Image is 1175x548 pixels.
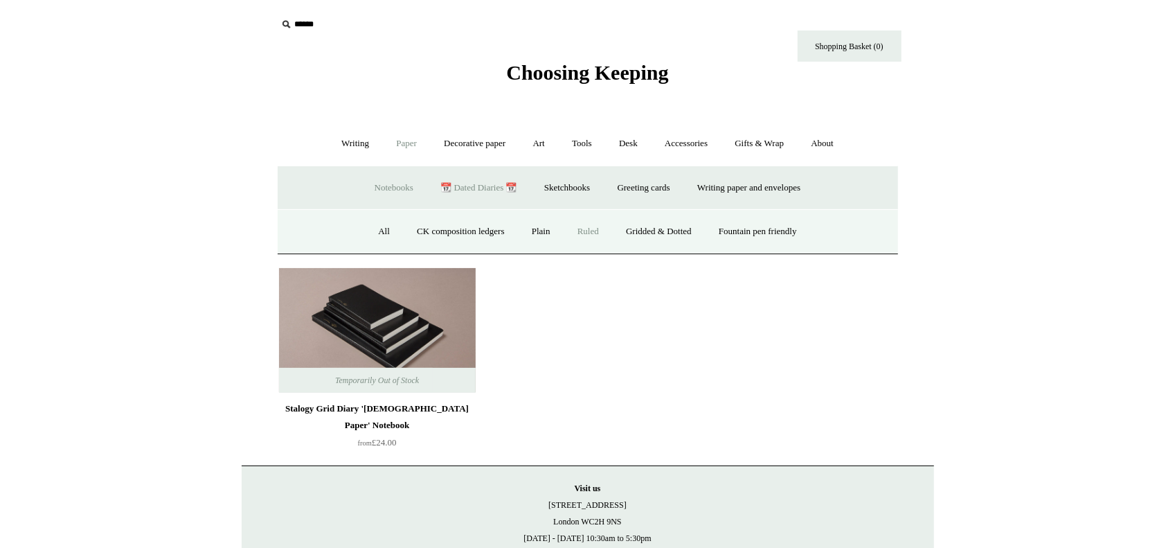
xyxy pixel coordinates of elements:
a: Sketchbooks [532,170,602,206]
span: from [358,439,372,447]
a: Stalogy Grid Diary 'Bible Paper' Notebook Stalogy Grid Diary 'Bible Paper' Notebook Temporarily O... [279,268,476,393]
div: Stalogy Grid Diary '[DEMOGRAPHIC_DATA] Paper' Notebook [282,400,472,434]
a: Decorative paper [431,125,518,162]
a: Art [521,125,557,162]
a: Notebooks [362,170,426,206]
a: Desk [607,125,650,162]
img: Stalogy Grid Diary 'Bible Paper' Notebook [279,268,476,393]
a: CK composition ledgers [404,213,517,250]
a: Fountain pen friendly [706,213,809,250]
a: About [798,125,846,162]
a: Ruled [565,213,611,250]
a: Writing paper and envelopes [685,170,813,206]
a: Plain [519,213,563,250]
a: Tools [559,125,604,162]
a: 📆 Dated Diaries 📆 [428,170,529,206]
strong: Visit us [575,484,601,493]
span: Choosing Keeping [506,61,668,84]
a: Paper [384,125,429,162]
a: All [366,213,402,250]
a: Greeting cards [605,170,683,206]
a: Shopping Basket (0) [798,30,902,62]
a: Gridded & Dotted [613,213,704,250]
a: Accessories [652,125,720,162]
span: £24.00 [358,437,397,448]
a: Choosing Keeping [506,72,668,82]
a: Gifts & Wrap [722,125,796,162]
a: Stalogy Grid Diary '[DEMOGRAPHIC_DATA] Paper' Notebook from£24.00 [279,400,476,457]
a: Writing [329,125,382,162]
span: Temporarily Out of Stock [321,368,433,393]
